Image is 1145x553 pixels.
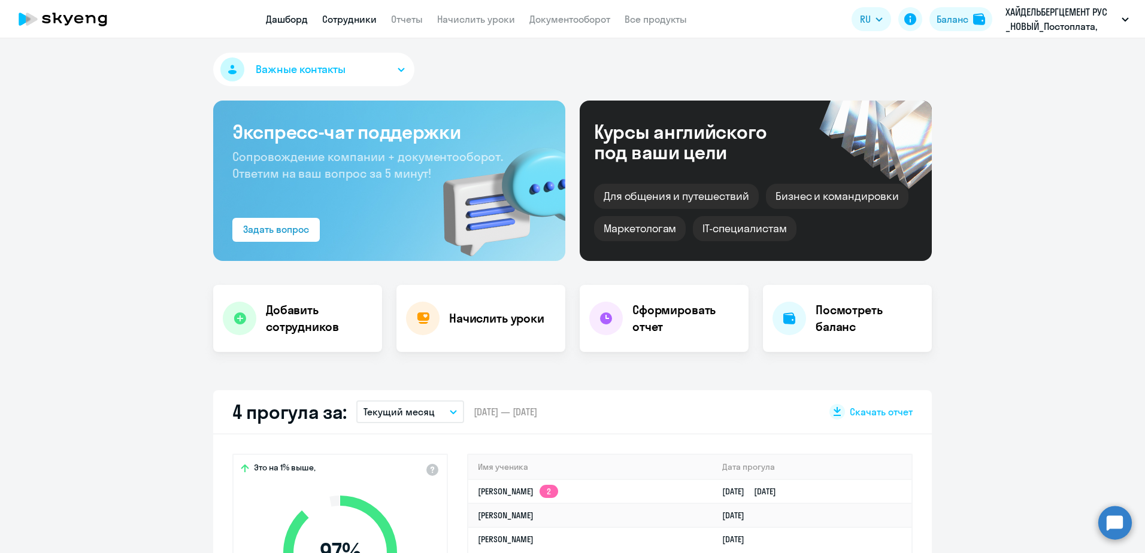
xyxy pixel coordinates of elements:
app-skyeng-badge: 2 [540,485,558,498]
button: Важные контакты [213,53,414,86]
p: Текущий месяц [364,405,435,419]
a: [DATE][DATE] [722,486,786,497]
button: RU [852,7,891,31]
a: Сотрудники [322,13,377,25]
span: Сопровождение компании + документооборот. Ответим на ваш вопрос за 5 минут! [232,149,503,181]
button: Балансbalance [929,7,992,31]
a: [DATE] [722,510,754,521]
a: [PERSON_NAME]2 [478,486,558,497]
div: Курсы английского под ваши цели [594,121,799,162]
a: [PERSON_NAME] [478,534,534,545]
span: RU [860,12,871,26]
p: ХАЙДЕЛЬБЕРГЦЕМЕНТ РУС _НОВЫЙ_Постоплата, ХАЙДЕЛЬБЕРГЦЕМЕНТ РУС, ООО [1005,5,1117,34]
h3: Экспресс-чат поддержки [232,120,546,144]
a: Дашборд [266,13,308,25]
h2: 4 прогула за: [232,400,347,424]
a: Начислить уроки [437,13,515,25]
button: Текущий месяц [356,400,464,423]
h4: Начислить уроки [449,310,544,327]
a: Отчеты [391,13,423,25]
span: Скачать отчет [850,405,913,418]
div: Маркетологам [594,216,686,241]
div: IT-специалистам [693,216,796,241]
div: Для общения и путешествий [594,184,759,209]
span: Важные контакты [256,62,346,77]
th: Дата прогула [713,455,911,479]
h4: Посмотреть баланс [816,302,922,335]
span: Это на 1% выше, [254,462,316,476]
a: Все продукты [625,13,687,25]
a: Документооборот [529,13,610,25]
div: Баланс [937,12,968,26]
th: Имя ученика [468,455,713,479]
div: Бизнес и командировки [766,184,908,209]
a: [PERSON_NAME] [478,510,534,521]
h4: Сформировать отчет [632,302,739,335]
img: bg-img [426,126,565,261]
h4: Добавить сотрудников [266,302,372,335]
button: ХАЙДЕЛЬБЕРГЦЕМЕНТ РУС _НОВЫЙ_Постоплата, ХАЙДЕЛЬБЕРГЦЕМЕНТ РУС, ООО [999,5,1135,34]
span: [DATE] — [DATE] [474,405,537,418]
a: [DATE] [722,534,754,545]
img: balance [973,13,985,25]
button: Задать вопрос [232,218,320,242]
div: Задать вопрос [243,222,309,236]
